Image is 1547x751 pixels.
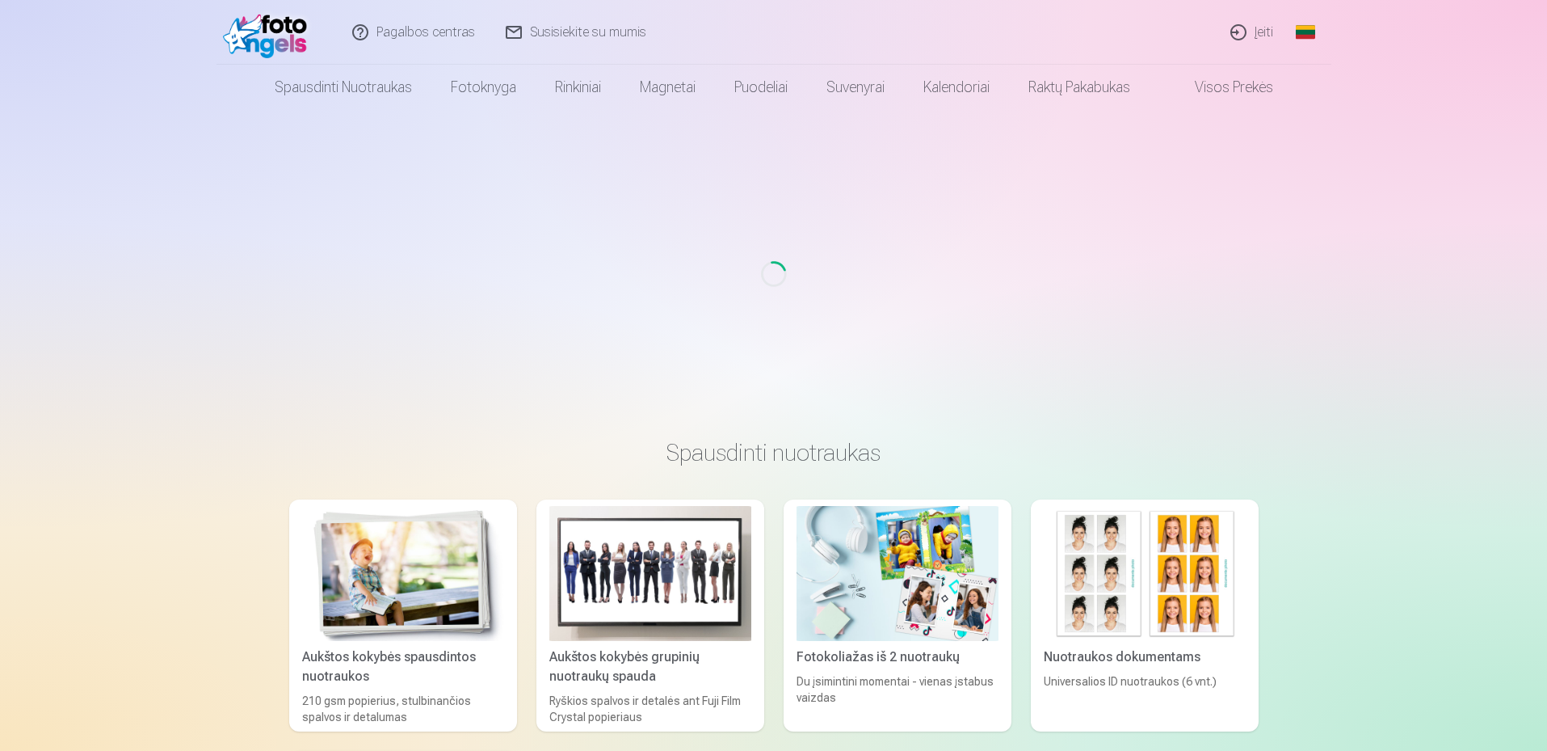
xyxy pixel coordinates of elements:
[296,693,511,725] div: 210 gsm popierius, stulbinančios spalvos ir detalumas
[543,648,758,686] div: Aukštos kokybės grupinių nuotraukų spauda
[223,6,316,58] img: /fa2
[1150,65,1293,110] a: Visos prekės
[302,506,504,641] img: Aukštos kokybės spausdintos nuotraukos
[1044,506,1246,641] img: Nuotraukos dokumentams
[296,648,511,686] div: Aukštos kokybės spausdintos nuotraukos
[904,65,1009,110] a: Kalendoriai
[536,500,764,732] a: Aukštos kokybės grupinių nuotraukų spaudaAukštos kokybės grupinių nuotraukų spaudaRyškios spalvos...
[1031,500,1259,732] a: Nuotraukos dokumentamsNuotraukos dokumentamsUniversalios ID nuotraukos (6 vnt.)
[790,673,1005,725] div: Du įsimintini momentai - vienas įstabus vaizdas
[1009,65,1150,110] a: Raktų pakabukas
[1037,648,1252,667] div: Nuotraukos dokumentams
[790,648,1005,667] div: Fotokoliažas iš 2 nuotraukų
[807,65,904,110] a: Suvenyrai
[784,500,1011,732] a: Fotokoliažas iš 2 nuotraukųFotokoliažas iš 2 nuotraukųDu įsimintini momentai - vienas įstabus vai...
[1037,673,1252,725] div: Universalios ID nuotraukos (6 vnt.)
[289,500,517,732] a: Aukštos kokybės spausdintos nuotraukos Aukštos kokybės spausdintos nuotraukos210 gsm popierius, s...
[536,65,620,110] a: Rinkiniai
[797,506,998,641] img: Fotokoliažas iš 2 nuotraukų
[620,65,715,110] a: Magnetai
[431,65,536,110] a: Fotoknyga
[715,65,807,110] a: Puodeliai
[549,506,751,641] img: Aukštos kokybės grupinių nuotraukų spauda
[543,693,758,725] div: Ryškios spalvos ir detalės ant Fuji Film Crystal popieriaus
[255,65,431,110] a: Spausdinti nuotraukas
[302,438,1246,467] h3: Spausdinti nuotraukas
